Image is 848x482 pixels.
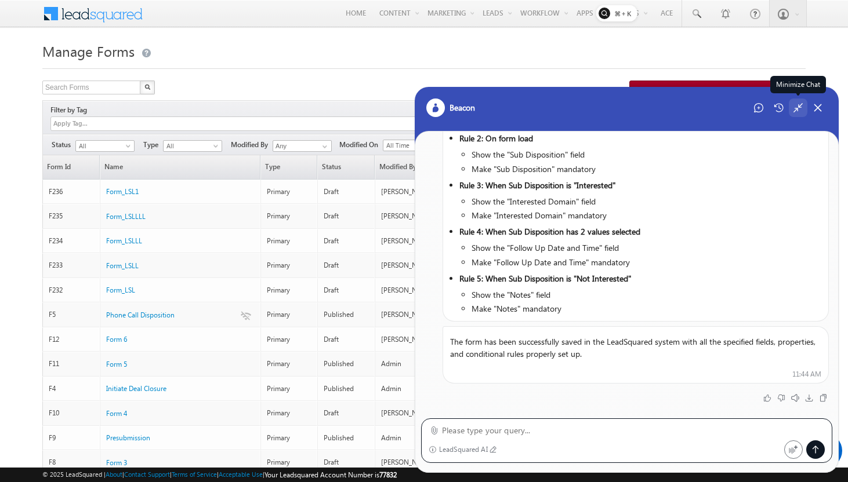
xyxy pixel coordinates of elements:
[324,457,369,468] div: Draft
[106,286,135,294] span: Form_LSL
[106,211,146,222] a: Form_LSLLLL
[267,433,313,443] div: Primary
[381,359,484,369] div: Admin
[49,236,95,246] div: F234
[49,285,95,295] div: F232
[324,433,369,443] div: Published
[75,140,135,152] a: All
[106,458,127,467] span: Form 3
[267,260,313,271] div: Primary
[106,409,127,418] span: Form 4
[49,211,95,221] div: F235
[219,470,263,478] a: Acceptable Use
[106,458,127,468] a: Form 3
[375,155,489,179] a: Modified By
[144,84,150,90] img: Search
[267,457,313,468] div: Primary
[106,384,166,394] a: Initiate Deal Closure
[49,384,95,394] div: F4
[49,433,95,443] div: F9
[264,470,397,479] span: Your Leadsquared Account Number is
[49,408,95,418] div: F10
[324,334,369,345] div: Draft
[273,140,332,152] input: Type to Search
[324,359,369,369] div: Published
[381,384,484,394] div: Admin
[164,141,219,151] span: All
[49,260,95,271] div: F233
[60,61,195,76] div: Chat with us now
[267,187,313,197] div: Primary
[324,211,369,221] div: Draft
[49,359,95,369] div: F11
[50,104,91,116] div: Filter by Tag
[261,155,317,179] span: Type
[49,457,95,468] div: F8
[381,285,484,295] div: [PERSON_NAME]
[49,187,95,197] div: F236
[106,470,122,478] a: About
[124,470,170,478] a: Contact Support
[106,212,146,221] span: Form_LSLLLL
[106,261,139,271] a: Form_LSLL
[381,433,484,443] div: Admin
[158,357,211,373] em: Start Chat
[324,260,369,271] div: Draft
[163,140,222,152] a: All
[339,140,383,150] span: Modified On
[42,42,135,60] span: Manage Forms
[15,107,212,347] textarea: Type your message and hit 'Enter'
[381,309,484,320] div: [PERSON_NAME]
[106,433,150,442] span: Presubmission
[267,408,313,418] div: Primary
[106,384,166,393] span: Initiate Deal Closure
[318,155,374,179] span: Status
[381,236,484,246] div: [PERSON_NAME]
[106,310,175,320] a: Phone Call Disposition
[106,334,127,345] a: Form 6
[172,470,217,478] a: Terms of Service
[106,236,142,245] span: Form_LSLLL
[381,260,484,271] div: [PERSON_NAME]
[267,359,313,369] div: Primary
[43,155,99,179] a: Form Id
[381,334,484,345] div: [PERSON_NAME]
[106,360,127,368] span: Form 5
[267,309,313,320] div: Primary
[381,187,484,197] div: [PERSON_NAME]
[49,309,95,320] div: F5
[52,119,121,129] input: Apply Tag...
[267,384,313,394] div: Primary
[106,359,127,370] a: Form 5
[383,140,442,151] a: All Time
[42,469,397,480] span: © 2025 LeadSquared | | | | |
[636,86,647,93] img: add_icon.png
[106,285,135,295] a: Form_LSL
[324,384,369,394] div: Published
[20,61,49,76] img: d_60004797649_company_0_60004797649
[324,187,369,197] div: Draft
[316,141,331,152] a: Show All Items
[324,236,369,246] div: Draft
[106,311,175,319] span: Phone Call Disposition
[143,140,163,150] span: Type
[106,187,139,197] a: Form_LSL1
[381,211,484,221] div: [PERSON_NAME]
[324,408,369,418] div: Draft
[267,236,313,246] div: Primary
[190,6,218,34] div: Minimize live chat window
[231,140,273,150] span: Modified By
[106,433,150,443] a: Presubmission
[106,261,139,270] span: Form_LSLL
[381,408,484,418] div: [PERSON_NAME]
[106,187,139,196] span: Form_LSL1
[100,155,260,179] a: Name
[52,140,75,150] span: Status
[647,85,691,94] span: Create Form
[379,470,397,479] span: 77832
[49,334,95,345] div: F12
[324,285,369,295] div: Draft
[267,211,313,221] div: Primary
[106,236,142,246] a: Form_LSLLL
[106,408,127,419] a: Form 4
